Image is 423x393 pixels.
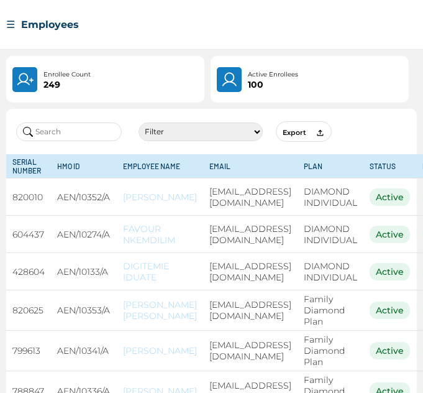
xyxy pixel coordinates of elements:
[16,71,34,88] img: UserPlus.219544f25cf47e120833d8d8fc4c9831.svg
[123,223,197,246] a: FAVOUR NKEMDILIM
[248,80,298,90] p: 100
[370,302,410,319] div: Active
[51,290,117,331] td: AEN/10353/A
[6,19,15,30] button: ☰
[6,290,51,331] td: 820625
[6,253,51,290] td: 428604
[6,154,51,178] th: Serial Number
[16,123,122,141] input: Search
[203,154,298,178] th: Email
[43,80,91,90] p: 249
[370,263,410,280] div: Active
[6,178,51,216] td: 820010
[203,216,298,253] td: [EMAIL_ADDRESS][DOMAIN_NAME]
[51,178,117,216] td: AEN/10352/A
[203,253,298,290] td: [EMAIL_ADDRESS][DOMAIN_NAME]
[123,261,197,283] a: DIGITEMIE IDUATE
[298,290,363,331] td: Family Diamond Plan
[51,154,117,178] th: HMO ID
[370,226,410,243] div: Active
[298,154,363,178] th: Plan
[51,216,117,253] td: AEN/10274/A
[123,192,197,203] a: [PERSON_NAME]
[123,345,197,356] a: [PERSON_NAME]
[51,253,117,290] td: AEN/10133/A
[370,188,410,206] div: Active
[203,178,298,216] td: [EMAIL_ADDRESS][DOMAIN_NAME]
[6,216,51,253] td: 604437
[203,290,298,331] td: [EMAIL_ADDRESS][DOMAIN_NAME]
[298,178,363,216] td: DIAMOND INDIVIDUAL
[248,70,298,80] p: Active Enrollees
[21,19,79,30] h2: Employees
[298,253,363,290] td: DIAMOND INDIVIDUAL
[276,121,332,142] button: Export
[117,154,203,178] th: Employee Name
[51,331,117,371] td: AEN/10341/A
[6,331,51,371] td: 799613
[203,331,298,371] td: [EMAIL_ADDRESS][DOMAIN_NAME]
[370,342,410,359] div: Active
[363,154,416,178] th: Status
[221,71,239,88] img: User.4b94733241a7e19f64acd675af8f0752.svg
[123,299,197,321] a: [PERSON_NAME] [PERSON_NAME]
[298,216,363,253] td: DIAMOND INDIVIDUAL
[43,70,91,80] p: Enrollee Count
[298,331,363,371] td: Family Diamond Plan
